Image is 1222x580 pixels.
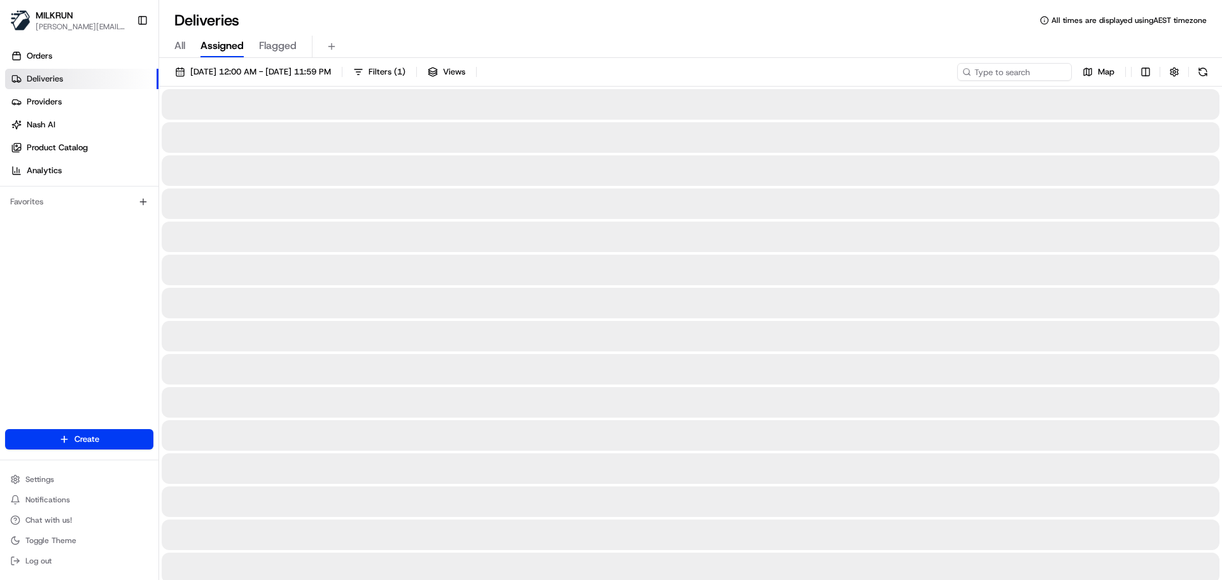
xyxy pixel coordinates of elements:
[5,511,153,529] button: Chat with us!
[5,491,153,509] button: Notifications
[5,470,153,488] button: Settings
[5,138,158,158] a: Product Catalog
[5,160,158,181] a: Analytics
[5,5,132,36] button: MILKRUNMILKRUN[PERSON_NAME][EMAIL_ADDRESS][DOMAIN_NAME]
[25,495,70,505] span: Notifications
[5,115,158,135] a: Nash AI
[27,96,62,108] span: Providers
[348,63,411,81] button: Filters(1)
[174,10,239,31] h1: Deliveries
[25,535,76,546] span: Toggle Theme
[1051,15,1207,25] span: All times are displayed using AEST timezone
[25,474,54,485] span: Settings
[443,66,465,78] span: Views
[25,556,52,566] span: Log out
[5,552,153,570] button: Log out
[27,165,62,176] span: Analytics
[174,38,185,53] span: All
[74,434,99,445] span: Create
[369,66,405,78] span: Filters
[5,69,158,89] a: Deliveries
[36,22,127,32] button: [PERSON_NAME][EMAIL_ADDRESS][DOMAIN_NAME]
[27,50,52,62] span: Orders
[27,73,63,85] span: Deliveries
[259,38,297,53] span: Flagged
[1077,63,1120,81] button: Map
[5,46,158,66] a: Orders
[5,429,153,449] button: Create
[190,66,331,78] span: [DATE] 12:00 AM - [DATE] 11:59 PM
[394,66,405,78] span: ( 1 )
[5,192,153,212] div: Favorites
[1194,63,1212,81] button: Refresh
[27,119,55,131] span: Nash AI
[25,515,72,525] span: Chat with us!
[422,63,471,81] button: Views
[169,63,337,81] button: [DATE] 12:00 AM - [DATE] 11:59 PM
[5,92,158,112] a: Providers
[5,532,153,549] button: Toggle Theme
[36,9,73,22] button: MILKRUN
[27,142,88,153] span: Product Catalog
[957,63,1072,81] input: Type to search
[200,38,244,53] span: Assigned
[1098,66,1114,78] span: Map
[10,10,31,31] img: MILKRUN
